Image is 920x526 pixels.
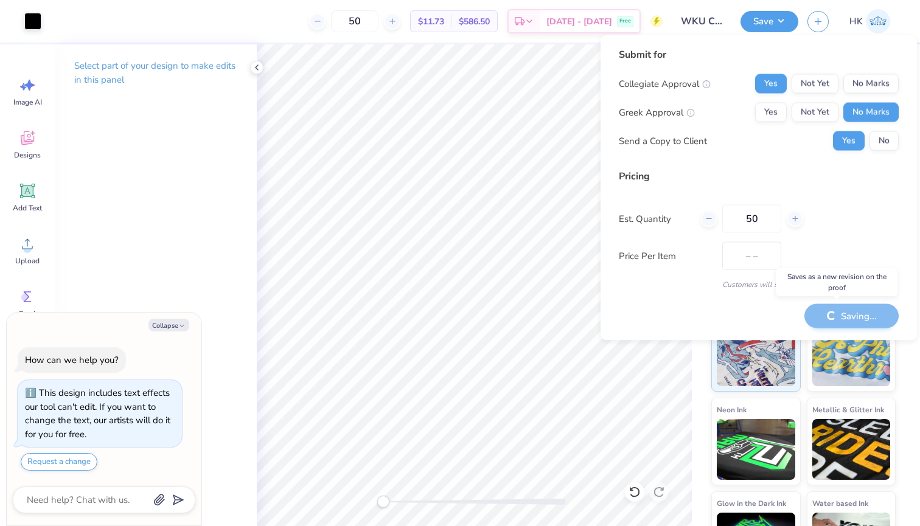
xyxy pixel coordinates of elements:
button: Collapse [148,319,189,331]
label: Price Per Item [619,249,713,263]
span: Image AI [13,97,42,107]
div: How can we help you? [25,354,119,366]
button: Yes [755,74,787,94]
img: Hanna Kronfeld [866,9,890,33]
div: Saves as a new revision on the proof [776,268,897,296]
button: Save [741,11,798,32]
div: Accessibility label [377,496,389,508]
p: Select part of your design to make edits in this panel [74,59,237,87]
div: Send a Copy to Client [619,134,707,148]
div: Collegiate Approval [619,77,711,91]
label: Est. Quantity [619,212,691,226]
span: Add Text [13,203,42,213]
div: Customers will see this price on HQ. [619,279,899,290]
span: HK [849,15,863,29]
span: Upload [15,256,40,266]
div: Greek Approval [619,105,695,119]
button: Request a change [21,453,97,471]
span: Neon Ink [717,403,747,416]
span: Glow in the Dark Ink [717,497,786,510]
span: Free [619,17,631,26]
button: Yes [833,131,865,151]
button: Not Yet [792,103,838,122]
span: Metallic & Glitter Ink [812,403,884,416]
div: Submit for [619,47,899,62]
span: $586.50 [459,15,490,28]
input: – – [722,205,781,233]
span: Designs [14,150,41,160]
span: Water based Ink [812,497,868,510]
span: [DATE] - [DATE] [546,15,612,28]
button: Yes [755,103,787,122]
img: Neon Ink [717,419,795,480]
button: No [869,131,899,151]
button: Not Yet [792,74,838,94]
img: Puff Ink [812,325,891,386]
input: – – [331,10,378,32]
button: No Marks [843,103,899,122]
a: HK [844,9,896,33]
span: $11.73 [418,15,444,28]
input: Untitled Design [672,9,731,33]
div: Pricing [619,169,899,184]
button: No Marks [843,74,899,94]
img: Metallic & Glitter Ink [812,419,891,480]
img: Standard [717,325,795,386]
div: This design includes text effects our tool can't edit. If you want to change the text, our artist... [25,387,170,440]
span: Greek [18,309,37,319]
